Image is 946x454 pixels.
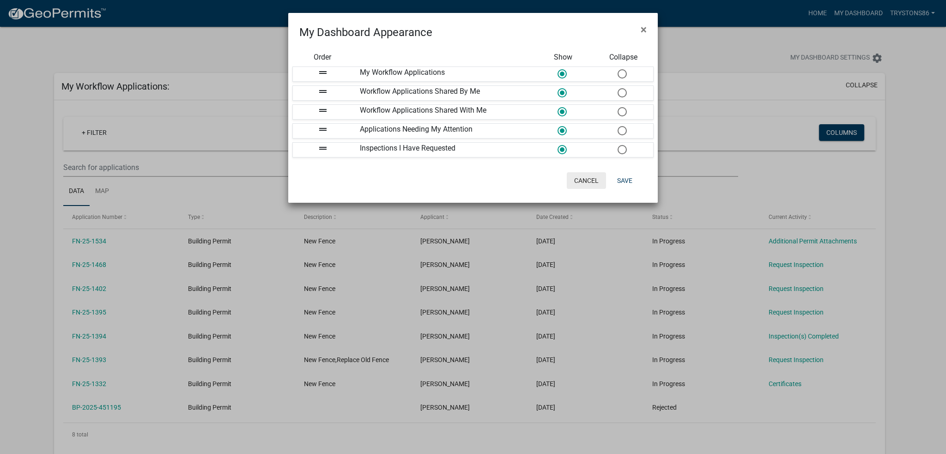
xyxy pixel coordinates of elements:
[641,23,647,36] span: ×
[317,105,328,116] i: drag_handle
[317,143,328,154] i: drag_handle
[610,172,640,189] button: Save
[567,172,606,189] button: Cancel
[353,124,533,138] div: Applications Needing My Attention
[317,67,328,78] i: drag_handle
[299,24,432,41] h4: My Dashboard Appearance
[353,143,533,157] div: Inspections I Have Requested
[353,86,533,100] div: Workflow Applications Shared By Me
[317,124,328,135] i: drag_handle
[533,52,593,63] div: Show
[353,67,533,81] div: My Workflow Applications
[633,17,654,42] button: Close
[292,52,352,63] div: Order
[594,52,654,63] div: Collapse
[317,86,328,97] i: drag_handle
[353,105,533,119] div: Workflow Applications Shared With Me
